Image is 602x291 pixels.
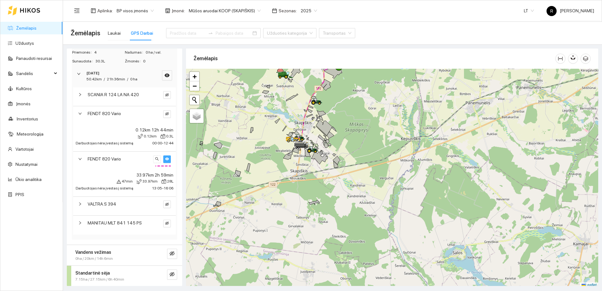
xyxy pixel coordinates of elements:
div: [DATE]50.42km/21h 36min/0 haeye [72,67,177,86]
span: Darbuotojas nėra įvestas į sistemą [76,141,133,145]
div: Standartinė sėja7.15ha / 27.15km / 6h 40mineye-invisible [67,266,182,286]
span: right [78,93,82,96]
div: VALTRA.S 394eye-invisible [73,197,176,215]
button: search [153,155,161,163]
span: Sunaudota [72,58,96,64]
span: eye-invisible [170,251,175,257]
span: 28L [167,178,173,184]
a: PPIS [15,192,24,197]
span: + [193,73,197,80]
div: Vandens vežimas0ha / 20km / 14h 6mineye-invisible [67,245,182,265]
span: to [208,31,213,36]
span: warning [117,179,121,184]
span: swap-right [208,31,213,36]
span: 21h 36min [107,77,125,81]
a: Layers [190,109,204,123]
span: FENDT 820 Vario [88,110,121,117]
span: Sandėlis [16,67,52,80]
a: Vartotojai [15,147,34,152]
button: column-width [555,54,565,64]
span: right [78,221,82,225]
span: eye [165,157,169,161]
span: 0 [143,58,177,64]
strong: Standartinė sėja [75,271,110,276]
span: Mūšos aruodai KOOP (SKAPIŠKIS) [189,6,261,15]
a: Panaudoti resursai [16,56,52,61]
div: MANITAU MLT 841 145 PSeye-invisible [73,216,176,234]
span: Aplinka : [97,7,113,14]
span: [PERSON_NAME] [547,8,594,13]
span: eye-invisible [165,93,169,97]
span: 0 ha [130,77,137,81]
span: 4 [94,49,124,55]
span: 00:00 - 12:44 [152,141,173,145]
span: right [78,112,82,115]
a: Nustatymai [15,162,38,167]
strong: Vandens vežimas [75,250,111,255]
span: search [155,157,159,161]
a: Užduotys [15,41,34,46]
span: eye-invisible [165,112,169,116]
button: eye-invisible [163,91,171,99]
div: FENDT 820 Variosearcheye [73,152,176,170]
button: menu-fold [71,4,83,17]
span: 30.3L [96,58,124,64]
div: GPS Darbai [131,30,153,37]
a: Zoom out [190,81,199,91]
span: Įmonė : [172,7,185,14]
span: 13:05 - 16:06 [152,186,173,190]
span: 33.97km 2h 59min [136,172,173,178]
span: shop [165,8,170,13]
span: eye-invisible [165,221,169,226]
span: 47min [122,178,133,184]
span: calendar [272,8,277,13]
button: eye-invisible [163,110,171,118]
div: Žemėlapis [194,49,555,67]
button: eye-invisible [163,220,171,227]
span: Sezonas : [279,7,297,14]
span: − [193,82,197,90]
a: Leaflet [582,283,597,287]
a: Inventorius [17,116,38,121]
span: menu-fold [74,8,80,14]
span: right [77,72,81,76]
span: 33.97km [142,178,158,184]
span: Žemėlapis [71,28,100,38]
span: right [78,202,82,206]
button: eye-invisible [167,270,177,280]
span: 0.12km [144,133,157,139]
span: eye-invisible [165,202,169,207]
div: FENDT 820 Varioeye-invisible [73,106,176,125]
input: Pabaigos data [216,30,251,37]
span: 50.42km [86,77,102,81]
span: R [550,6,553,16]
a: Kultūros [16,86,32,91]
span: Priemonės [72,49,94,55]
button: eye-invisible [167,249,177,259]
button: eye-invisible [163,201,171,208]
a: Ūkio analitika [15,177,42,182]
span: eye [165,73,170,79]
span: layout [91,8,96,13]
button: eye [162,70,172,80]
span: BP visos įmonės [117,6,154,15]
span: 7.15ha / 27.15km / 6h 40min [75,276,124,282]
span: 0.3L [166,133,173,139]
span: 0 ha / val. [146,49,177,55]
button: eye [163,155,171,163]
span: SCANIA R 124 LA NA 420 [88,91,139,98]
span: Našumas [125,49,146,55]
span: / [127,77,128,81]
span: 0.12km 12h 44min [136,126,173,133]
a: Meteorologija [17,131,43,137]
button: Initiate a new search [190,95,199,105]
span: eye-invisible [170,272,175,278]
span: / [104,77,105,81]
span: LT [524,6,534,15]
span: right [78,157,82,161]
input: Pradžios data [170,30,205,37]
div: SCANIA R 124 LA NA 420eye-invisible [73,87,176,106]
div: Laukai [108,30,121,37]
span: column-width [556,56,565,61]
span: Darbuotojas nėra įvestas į sistemą [76,186,133,190]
